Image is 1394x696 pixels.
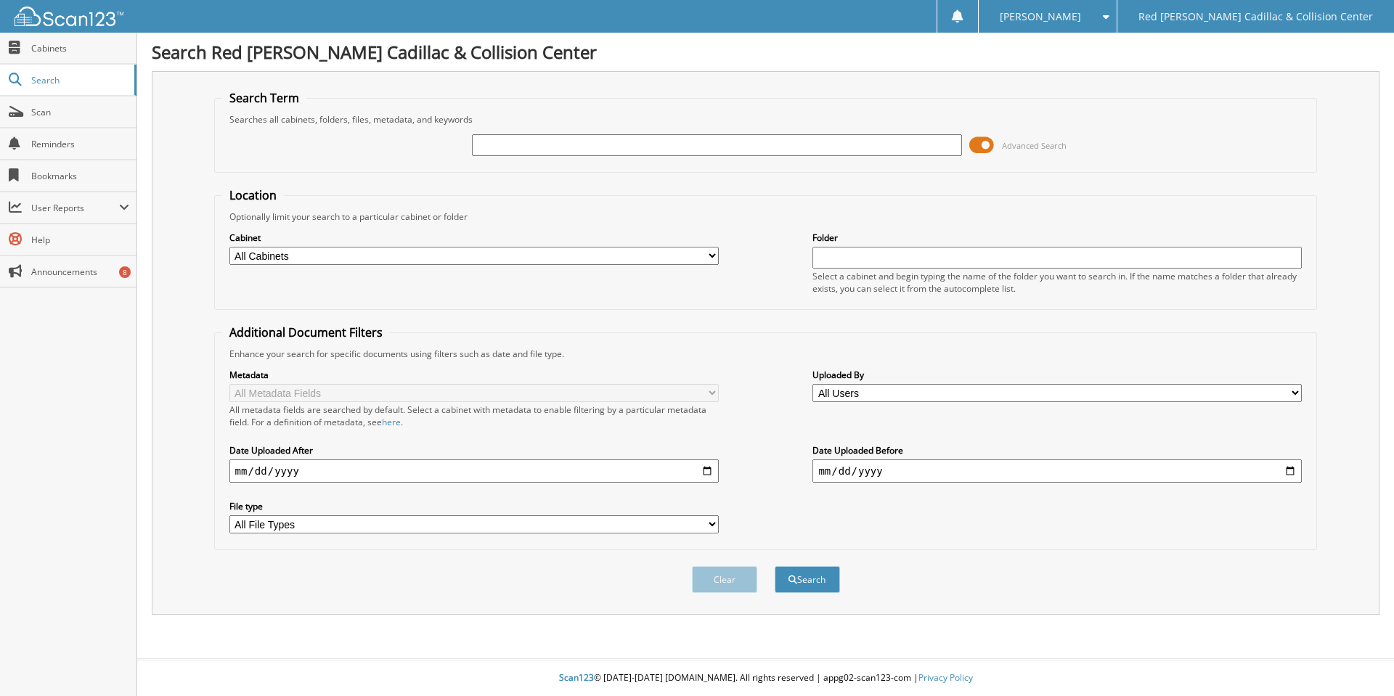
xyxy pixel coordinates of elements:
div: © [DATE]-[DATE] [DOMAIN_NAME]. All rights reserved | appg02-scan123-com | [137,660,1394,696]
input: end [812,459,1302,483]
legend: Location [222,187,284,203]
h1: Search Red [PERSON_NAME] Cadillac & Collision Center [152,40,1379,64]
span: Search [31,74,127,86]
label: Date Uploaded Before [812,444,1302,457]
button: Search [775,566,840,593]
label: Folder [812,232,1302,244]
span: Scan [31,106,129,118]
legend: Additional Document Filters [222,324,390,340]
div: Optionally limit your search to a particular cabinet or folder [222,210,1310,223]
a: here [382,416,401,428]
a: Privacy Policy [918,671,973,684]
div: Select a cabinet and begin typing the name of the folder you want to search in. If the name match... [812,270,1302,295]
span: Help [31,234,129,246]
span: Advanced Search [1002,140,1067,151]
span: Announcements [31,266,129,278]
span: [PERSON_NAME] [1000,12,1081,21]
legend: Search Term [222,90,306,106]
label: File type [229,500,719,512]
span: Red [PERSON_NAME] Cadillac & Collision Center [1138,12,1373,21]
button: Clear [692,566,757,593]
div: Enhance your search for specific documents using filters such as date and file type. [222,348,1310,360]
label: Cabinet [229,232,719,244]
img: scan123-logo-white.svg [15,7,123,26]
label: Date Uploaded After [229,444,719,457]
label: Metadata [229,369,719,381]
div: All metadata fields are searched by default. Select a cabinet with metadata to enable filtering b... [229,404,719,428]
span: Scan123 [559,671,594,684]
input: start [229,459,719,483]
span: Bookmarks [31,170,129,182]
span: Cabinets [31,42,129,54]
div: Searches all cabinets, folders, files, metadata, and keywords [222,113,1310,126]
label: Uploaded By [812,369,1302,381]
span: User Reports [31,202,119,214]
div: 8 [119,266,131,278]
span: Reminders [31,138,129,150]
